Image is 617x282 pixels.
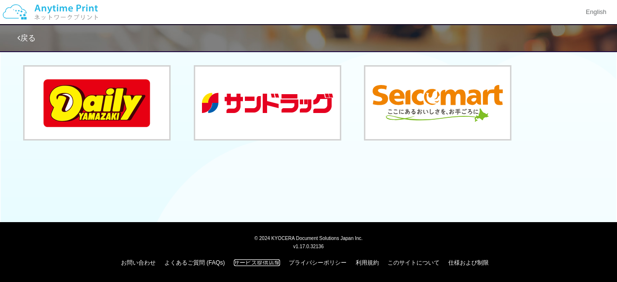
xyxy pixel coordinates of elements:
span: © 2024 KYOCERA Document Solutions Japan Inc. [255,235,363,241]
a: 利用規約 [356,259,379,266]
span: v1.17.0.32136 [293,243,323,249]
a: 仕様および制限 [448,259,489,266]
a: よくあるご質問 (FAQs) [164,259,225,266]
a: 戻る [17,34,36,42]
a: プライバシーポリシー [289,259,347,266]
a: このサイトについて [388,259,440,266]
a: お問い合わせ [121,259,156,266]
a: サービス提供店舗 [234,259,280,266]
